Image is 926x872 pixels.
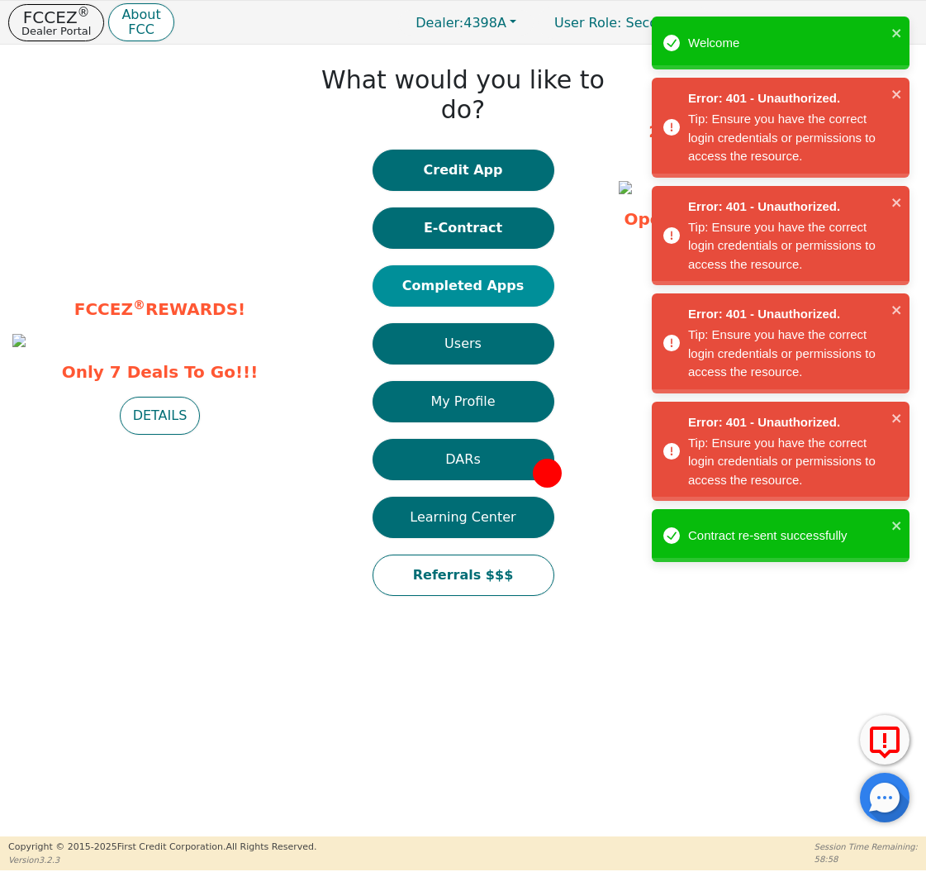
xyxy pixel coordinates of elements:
[538,7,712,39] a: User Role: Secondary
[619,119,914,169] p: 25 days left in promotion period
[78,5,90,20] sup: ®
[891,300,903,319] button: close
[373,555,554,596] button: Referrals $$$
[688,327,876,379] span: Tip: Ensure you have the correct login credentials or permissions to access the resource.
[688,413,886,432] span: Error: 401 - Unauthorized.
[688,220,876,271] span: Tip: Ensure you have the correct login credentials or permissions to access the resource.
[688,527,886,546] div: Contract re-sent successfully
[8,4,104,41] button: FCCEZ®Dealer Portal
[688,89,886,108] span: Error: 401 - Unauthorized.
[688,198,886,217] span: Error: 401 - Unauthorized.
[619,181,632,194] img: 95fdb086-1dc7-488e-bce6-6b17730592cc
[373,323,554,365] button: Users
[716,10,918,36] button: 4398A:[PERSON_NAME]
[814,853,918,865] p: 58:58
[226,841,316,852] span: All Rights Reserved.
[891,408,903,427] button: close
[688,436,876,487] span: Tip: Ensure you have the correct login credentials or permissions to access the resource.
[891,84,903,103] button: close
[108,3,173,42] button: AboutFCC
[120,397,201,435] button: DETAILS
[21,9,91,26] p: FCCEZ
[688,305,886,324] span: Error: 401 - Unauthorized.
[12,334,26,347] img: 4faecc19-269e-4ece-b454-4de48b8edd2e
[373,207,554,249] button: E-Contract
[12,297,307,322] p: FCCEZ REWARDS!
[891,23,903,42] button: close
[688,34,886,53] div: Welcome
[416,15,463,31] span: Dealer:
[624,209,908,254] a: Open [URL][DOMAIN_NAME] in new tab
[891,193,903,212] button: close
[373,150,554,191] button: Credit App
[688,112,876,163] span: Tip: Ensure you have the correct login credentials or permissions to access the resource.
[860,715,909,765] button: Report Error to FCC
[373,381,554,422] button: My Profile
[398,10,534,36] button: Dealer:4398A
[373,439,554,480] button: DARs
[121,8,160,21] p: About
[554,15,621,31] span: User Role :
[121,23,160,36] p: FCC
[8,841,316,855] p: Copyright © 2015- 2025 First Credit Corporation.
[8,854,316,866] p: Version 3.2.3
[891,516,903,535] button: close
[814,841,918,853] p: Session Time Remaining:
[538,7,712,39] p: Secondary
[12,360,307,384] span: Only 7 Deals To Go!!!
[133,298,145,312] sup: ®
[373,265,554,307] button: Completed Apps
[21,26,91,36] p: Dealer Portal
[316,65,610,125] h1: What would you like to do?
[373,497,554,538] button: Learning Center
[416,15,506,31] span: 4398A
